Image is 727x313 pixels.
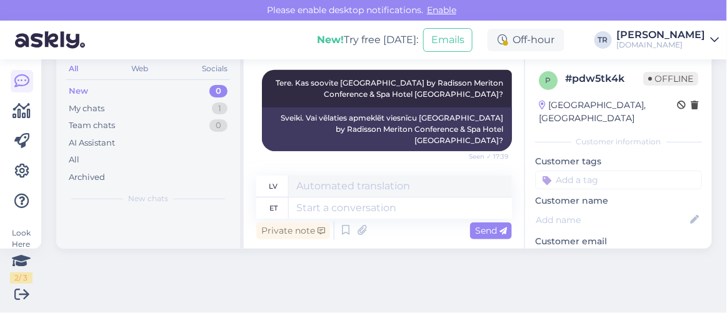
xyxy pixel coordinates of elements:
[269,176,278,197] div: lv
[256,222,330,239] div: Private note
[423,4,460,16] span: Enable
[546,76,551,85] span: p
[535,171,702,189] input: Add a tag
[461,152,508,161] span: Seen ✓ 17:39
[69,154,79,166] div: All
[535,235,702,248] p: Customer email
[488,29,564,51] div: Off-hour
[69,137,115,149] div: AI Assistant
[317,34,344,46] b: New!
[535,155,702,168] p: Customer tags
[69,119,115,132] div: Team chats
[276,78,505,99] span: Tere. Kas soovite [GEOGRAPHIC_DATA] by Radisson Meriton Conference & Spa Hotel [GEOGRAPHIC_DATA]?
[69,171,105,184] div: Archived
[212,102,228,115] div: 1
[69,85,88,97] div: New
[565,71,643,86] div: # pdw5tk4k
[209,85,228,97] div: 0
[317,32,418,47] div: Try free [DATE]:
[617,30,706,40] div: [PERSON_NAME]
[128,193,168,204] span: New chats
[617,40,706,50] div: [DOMAIN_NAME]
[423,28,473,52] button: Emails
[69,102,104,115] div: My chats
[643,72,698,86] span: Offline
[535,194,702,207] p: Customer name
[199,61,230,77] div: Socials
[536,213,688,227] input: Add name
[535,136,702,147] div: Customer information
[209,119,228,132] div: 0
[594,31,612,49] div: TR
[617,30,719,50] a: [PERSON_NAME][DOMAIN_NAME]
[262,107,512,151] div: Sveiki. Vai vēlaties apmeklēt viesnīcu [GEOGRAPHIC_DATA] by Radisson Meriton Conference & Spa Hot...
[66,61,81,77] div: All
[129,61,151,77] div: Web
[539,99,677,125] div: [GEOGRAPHIC_DATA], [GEOGRAPHIC_DATA]
[269,197,278,219] div: et
[535,248,608,265] div: Request email
[10,227,33,284] div: Look Here
[10,272,33,284] div: 2 / 3
[475,225,507,236] span: Send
